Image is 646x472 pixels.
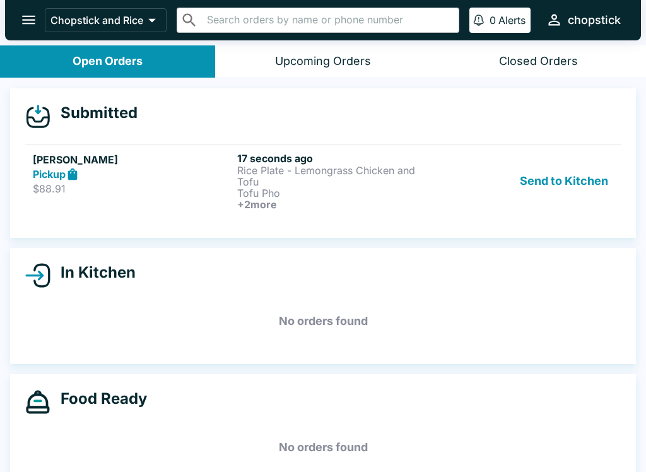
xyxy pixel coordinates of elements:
p: Alerts [498,14,526,27]
h4: Submitted [50,103,138,122]
button: Send to Kitchen [515,152,613,210]
button: open drawer [13,4,45,36]
a: [PERSON_NAME]Pickup$88.9117 seconds agoRice Plate - Lemongrass Chicken and TofuTofu Pho+2moreSend... [25,144,621,218]
strong: Pickup [33,168,66,180]
h5: [PERSON_NAME] [33,152,232,167]
div: Open Orders [73,54,143,69]
h4: In Kitchen [50,263,136,282]
button: chopstick [541,6,626,33]
p: $88.91 [33,182,232,195]
h6: + 2 more [237,199,437,210]
h5: No orders found [25,298,621,344]
input: Search orders by name or phone number [203,11,454,29]
h4: Food Ready [50,389,147,408]
div: Upcoming Orders [275,54,371,69]
button: Chopstick and Rice [45,8,167,32]
p: 0 [490,14,496,27]
p: Chopstick and Rice [50,14,143,27]
p: Rice Plate - Lemongrass Chicken and Tofu [237,165,437,187]
p: Tofu Pho [237,187,437,199]
h5: No orders found [25,425,621,470]
div: chopstick [568,13,621,28]
h6: 17 seconds ago [237,152,437,165]
div: Closed Orders [499,54,578,69]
